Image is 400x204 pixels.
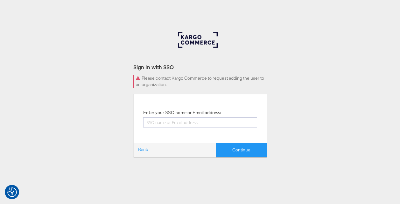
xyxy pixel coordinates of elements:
[143,110,221,116] label: Enter your SSO name or Email address:
[7,187,17,197] img: Revisit consent button
[7,187,17,197] button: Consent Preferences
[134,144,152,156] a: Back
[143,117,257,127] input: SSO name or Email address
[133,63,267,71] div: Sign In with SSO
[216,143,267,157] button: Continue
[133,75,267,87] div: Please contact Kargo Commerce to request adding the user to an organization.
